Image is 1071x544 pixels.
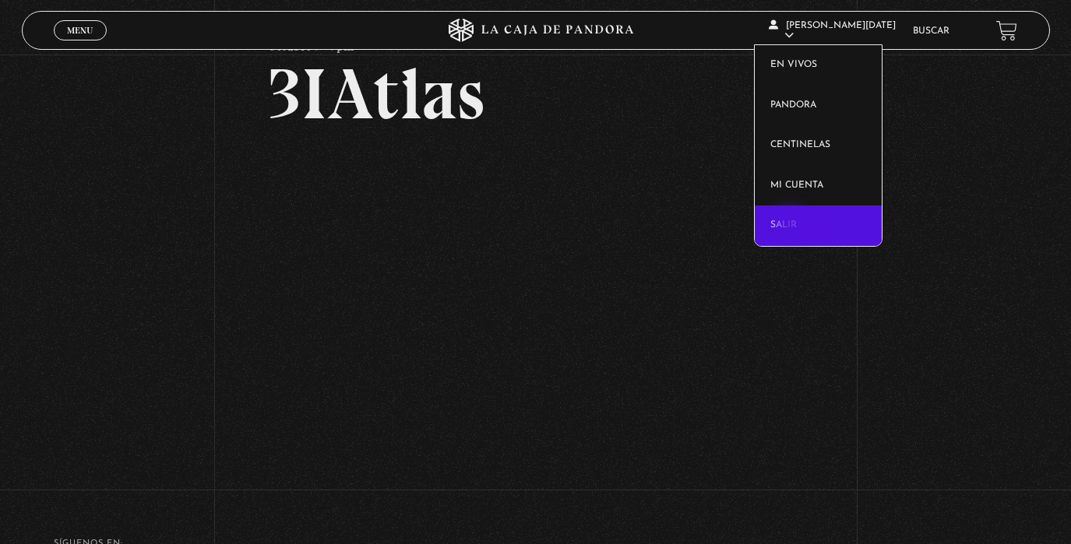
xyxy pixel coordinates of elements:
[755,166,882,206] a: Mi cuenta
[769,21,896,40] span: [PERSON_NAME][DATE]
[268,58,802,130] h2: 3IAtlas
[996,19,1017,40] a: View your shopping cart
[913,26,949,36] a: Buscar
[755,45,882,86] a: En vivos
[755,86,882,126] a: Pandora
[268,153,802,454] iframe: Dailymotion video player – 3IATLAS
[755,205,882,246] a: Salir
[67,26,93,35] span: Menu
[62,39,98,50] span: Cerrar
[755,125,882,166] a: Centinelas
